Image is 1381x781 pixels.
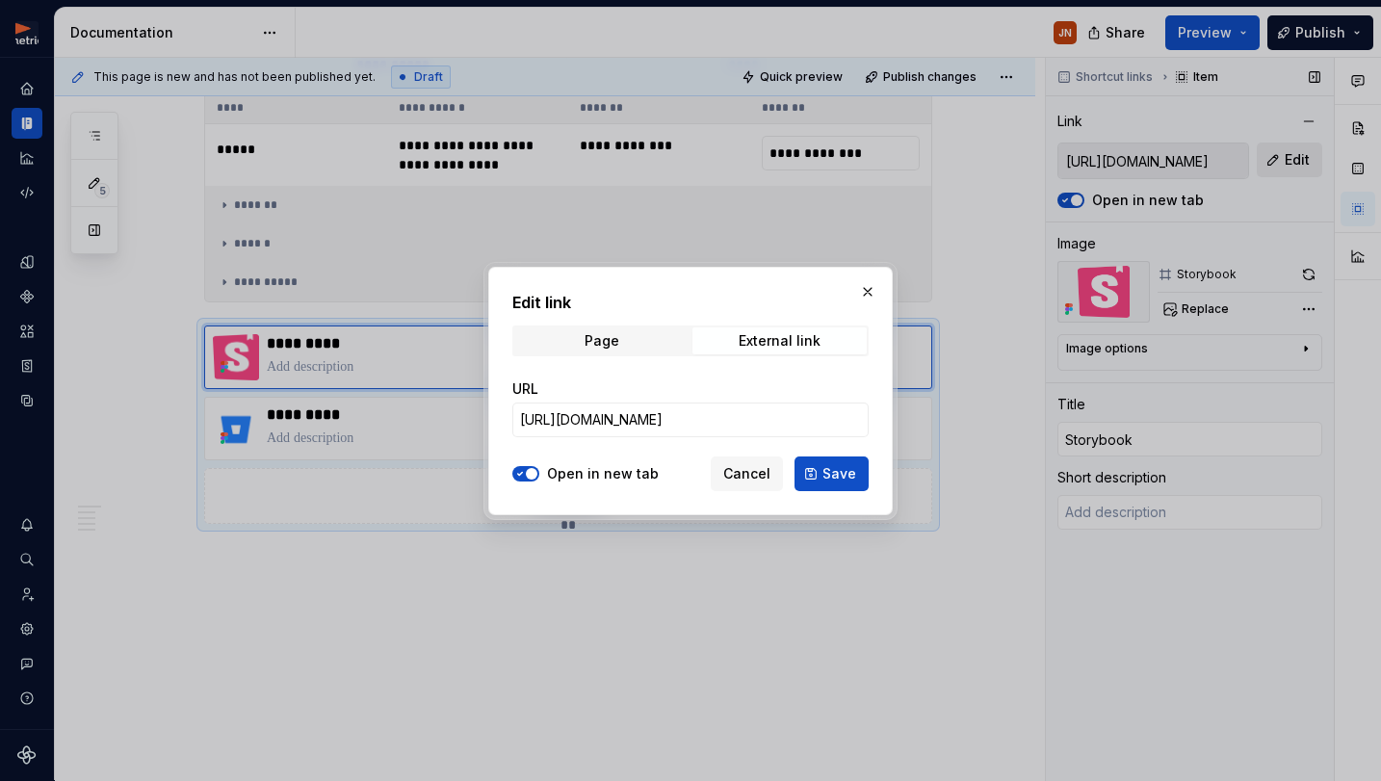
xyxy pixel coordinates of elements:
button: Save [795,456,869,491]
h2: Edit link [512,291,869,314]
div: External link [739,333,821,349]
input: https:// [512,403,869,437]
button: Cancel [711,456,783,491]
label: URL [512,379,538,399]
span: Save [822,464,856,483]
span: Cancel [723,464,770,483]
label: Open in new tab [547,464,659,483]
div: Page [585,333,619,349]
